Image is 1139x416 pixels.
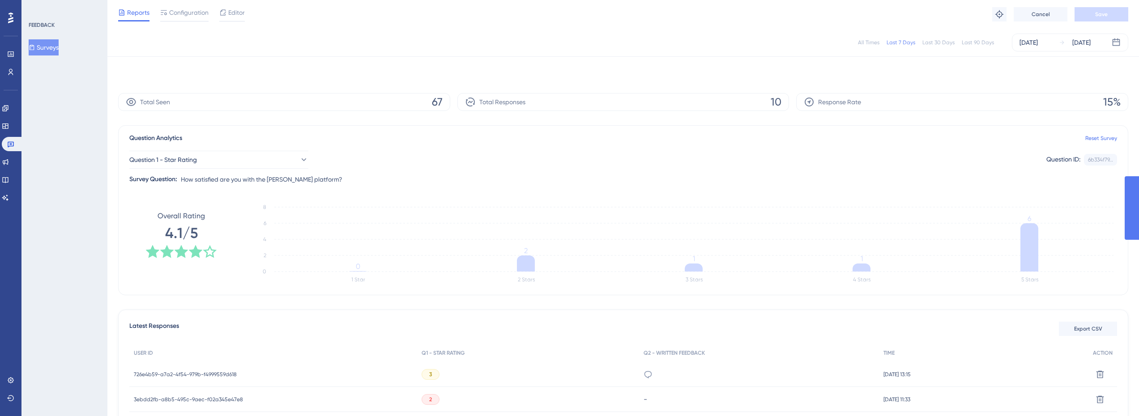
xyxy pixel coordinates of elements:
[1046,154,1080,166] div: Question ID:
[1059,322,1117,336] button: Export CSV
[858,39,879,46] div: All Times
[129,151,308,169] button: Question 1 - Star Rating
[169,7,209,18] span: Configuration
[1032,11,1050,18] span: Cancel
[922,39,955,46] div: Last 30 Days
[1088,156,1113,163] div: 6b334f79...
[1074,325,1102,332] span: Export CSV
[686,276,703,283] text: 3 Stars
[818,97,861,107] span: Response Rate
[883,396,910,403] span: [DATE] 11:33
[1101,381,1128,408] iframe: UserGuiding AI Assistant Launcher
[129,321,179,337] span: Latest Responses
[134,396,243,403] span: 3ebdd2fb-a8b5-495c-9aec-f02a345e47e8
[1014,7,1067,21] button: Cancel
[853,276,870,283] text: 4 Stars
[129,154,197,165] span: Question 1 - Star Rating
[228,7,245,18] span: Editor
[1020,37,1038,48] div: [DATE]
[771,95,781,109] span: 10
[29,39,59,55] button: Surveys
[1095,11,1108,18] span: Save
[861,255,863,263] tspan: 1
[264,252,266,259] tspan: 2
[264,220,266,226] tspan: 6
[127,7,149,18] span: Reports
[140,97,170,107] span: Total Seen
[883,371,911,378] span: [DATE] 13:15
[962,39,994,46] div: Last 90 Days
[134,371,237,378] span: 726e4b59-a7a2-4f54-979b-f4999559d618
[158,211,205,221] span: Overall Rating
[1085,135,1117,142] a: Reset Survey
[1021,276,1038,283] text: 5 Stars
[479,97,525,107] span: Total Responses
[263,236,266,242] tspan: 4
[129,133,182,144] span: Question Analytics
[429,396,432,403] span: 2
[883,349,895,357] span: TIME
[644,349,705,357] span: Q2 - WRITTEN FEEDBACK
[1075,7,1128,21] button: Save
[693,255,695,263] tspan: 1
[1103,95,1121,109] span: 15%
[356,262,360,271] tspan: 0
[181,174,342,185] span: How satisfied are you with the [PERSON_NAME] platform?
[518,276,535,283] text: 2 Stars
[887,39,915,46] div: Last 7 Days
[1093,349,1113,357] span: ACTION
[129,174,177,185] div: Survey Question:
[351,276,365,283] text: 1 Star
[432,95,443,109] span: 67
[165,223,198,243] span: 4.1/5
[134,349,153,357] span: USER ID
[524,246,528,255] tspan: 2
[29,21,55,29] div: FEEDBACK
[422,349,465,357] span: Q1 - STAR RATING
[429,371,432,378] span: 3
[1028,214,1031,223] tspan: 6
[644,395,875,403] div: -
[263,204,266,210] tspan: 8
[263,268,266,275] tspan: 0
[1072,37,1091,48] div: [DATE]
